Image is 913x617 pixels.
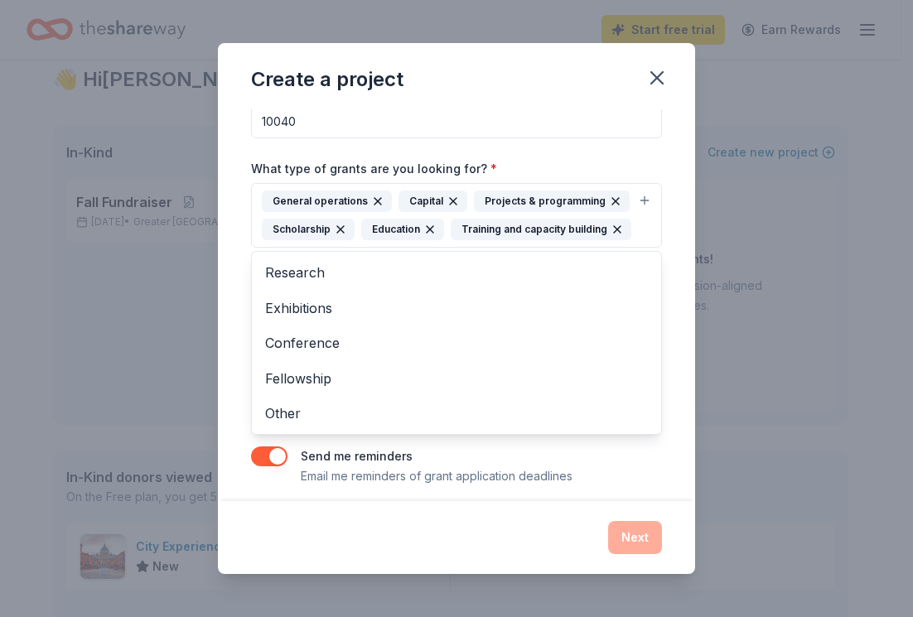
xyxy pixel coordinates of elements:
[265,332,648,354] span: Conference
[251,183,662,248] button: General operationsCapitalProjects & programmingScholarshipEducationTraining and capacity building
[361,219,444,240] div: Education
[265,262,648,283] span: Research
[265,297,648,319] span: Exhibitions
[262,190,392,212] div: General operations
[265,368,648,389] span: Fellowship
[251,251,662,435] div: General operationsCapitalProjects & programmingScholarshipEducationTraining and capacity building
[399,190,467,212] div: Capital
[451,219,631,240] div: Training and capacity building
[265,402,648,424] span: Other
[262,219,355,240] div: Scholarship
[474,190,630,212] div: Projects & programming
